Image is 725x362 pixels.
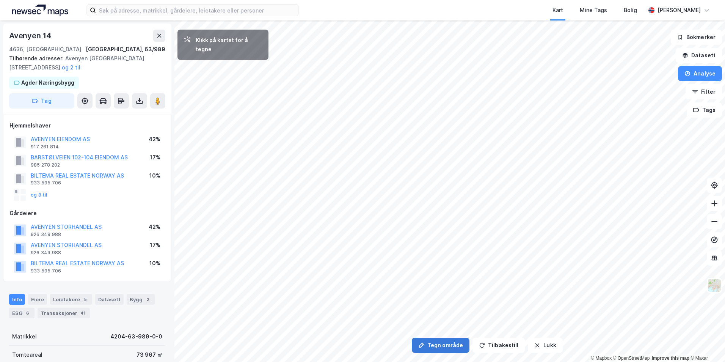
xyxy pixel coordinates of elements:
div: 4204-63-989-0-0 [110,332,162,341]
div: Mine Tags [580,6,607,15]
div: Datasett [95,294,124,305]
button: Tilbakestill [472,338,525,353]
div: 10% [149,259,160,268]
img: Z [707,278,722,293]
div: Gårdeiere [9,209,165,218]
div: Eiere [28,294,47,305]
div: 42% [149,222,160,231]
div: ESG [9,308,35,318]
button: Tags [687,102,722,118]
iframe: Chat Widget [687,326,725,362]
img: logo.a4113a55bc3d86da70a041830d287a7e.svg [12,5,68,16]
div: Avenyen 14 [9,30,53,42]
div: Agder Næringsbygg [21,78,74,87]
div: 6 [24,309,31,317]
div: 42% [149,135,160,144]
div: 5 [82,296,89,303]
button: Analyse [678,66,722,81]
div: 985 278 202 [31,162,60,168]
button: Filter [686,84,722,99]
div: 933 595 706 [31,268,61,274]
button: Datasett [676,48,722,63]
button: Tag [9,93,74,109]
div: Tomteareal [12,350,42,359]
div: 926 349 988 [31,250,61,256]
div: Klikk på kartet for å tegne [196,36,262,54]
div: Kart [552,6,563,15]
button: Bokmerker [671,30,722,45]
a: Improve this map [652,356,689,361]
div: 2 [144,296,152,303]
div: Leietakere [50,294,92,305]
div: [PERSON_NAME] [658,6,701,15]
div: [GEOGRAPHIC_DATA], 63/989 [86,45,165,54]
input: Søk på adresse, matrikkel, gårdeiere, leietakere eller personer [96,5,298,16]
div: 10% [149,171,160,180]
div: Matrikkel [12,332,37,341]
div: Info [9,294,25,305]
div: 917 261 814 [31,144,59,150]
div: 4636, [GEOGRAPHIC_DATA] [9,45,82,54]
div: 17% [150,153,160,162]
div: 933 595 706 [31,180,61,186]
a: Mapbox [591,356,612,361]
div: Transaksjoner [38,308,90,318]
div: Kontrollprogram for chat [687,326,725,362]
div: 41 [79,309,87,317]
div: 17% [150,241,160,250]
div: Hjemmelshaver [9,121,165,130]
div: Bygg [127,294,155,305]
button: Lukk [528,338,562,353]
button: Tegn område [412,338,469,353]
div: 73 967 ㎡ [137,350,162,359]
span: Tilhørende adresser: [9,55,65,61]
div: 926 349 988 [31,231,61,238]
div: Bolig [624,6,637,15]
div: Avenyen [GEOGRAPHIC_DATA][STREET_ADDRESS] [9,54,159,72]
a: OpenStreetMap [613,356,650,361]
